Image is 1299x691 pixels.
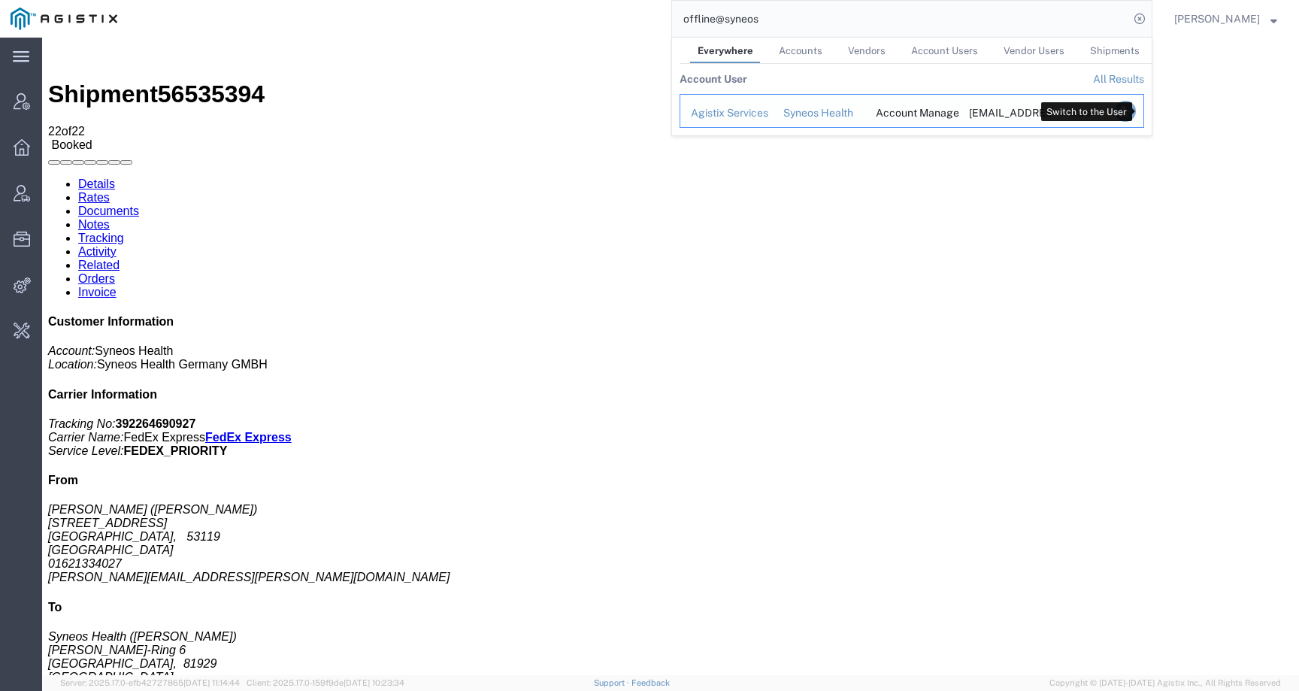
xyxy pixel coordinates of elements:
div: Agistix Services [691,105,762,121]
span: Everywhere [698,45,753,56]
span: Copyright © [DATE]-[DATE] Agistix Inc., All Rights Reserved [1049,677,1281,689]
span: Accounts [779,45,822,56]
a: Feedback [631,678,670,687]
table: Search Results [680,64,1152,135]
div: Syneos Health [783,105,855,121]
a: Support [594,678,631,687]
span: Server: 2025.17.0-efb42727865 [60,678,240,687]
span: Account Users [911,45,978,56]
div: Active [1061,105,1096,121]
div: offline_notifications+syneosoff@agistix.com [969,105,1041,121]
iframe: FS Legacy Container [42,38,1299,675]
img: logo [11,8,117,30]
div: Account Manager [876,105,948,121]
input: Search for shipment number, reference number [672,1,1129,37]
span: Kate Petrenko [1174,11,1260,27]
th: Account User [680,64,747,94]
span: Vendor Users [1004,45,1064,56]
button: [PERSON_NAME] [1173,10,1278,28]
a: View all account users found by criterion [1093,73,1144,85]
span: Shipments [1090,45,1140,56]
span: Vendors [848,45,886,56]
span: Client: 2025.17.0-159f9de [247,678,404,687]
span: [DATE] 10:23:34 [344,678,404,687]
span: [DATE] 11:14:44 [183,678,240,687]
